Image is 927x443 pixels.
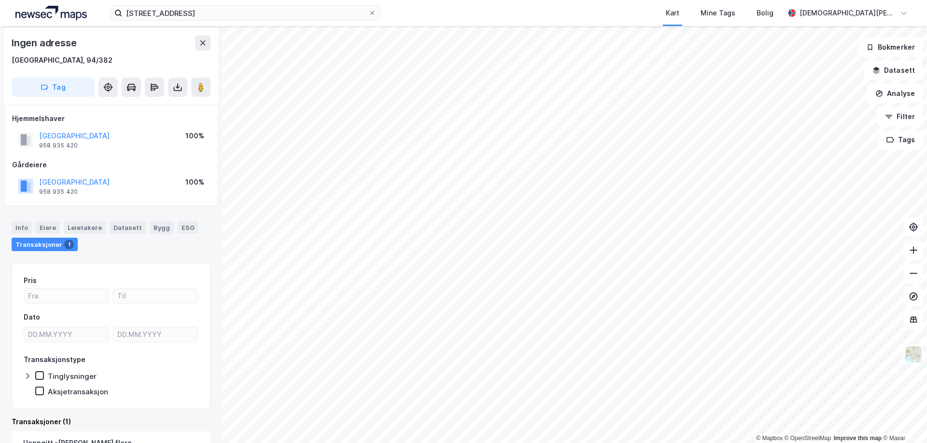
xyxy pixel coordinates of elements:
[39,188,78,196] div: 958 935 420
[113,289,198,303] input: Til
[878,130,923,149] button: Tags
[24,311,40,323] div: Dato
[12,78,95,97] button: Tag
[24,327,109,342] input: DD.MM.YYYY
[185,130,204,142] div: 100%
[113,327,198,342] input: DD.MM.YYYY
[757,7,773,19] div: Bolig
[666,7,679,19] div: Kart
[48,372,97,381] div: Tinglysninger
[15,6,87,20] img: logo.a4113a55bc3d86da70a041830d287a7e.svg
[150,221,174,234] div: Bygg
[785,435,831,442] a: OpenStreetMap
[756,435,783,442] a: Mapbox
[858,38,923,57] button: Bokmerker
[864,61,923,80] button: Datasett
[36,221,60,234] div: Eiere
[12,54,112,66] div: [GEOGRAPHIC_DATA], 94/382
[64,221,106,234] div: Leietakere
[178,221,198,234] div: ESG
[24,289,109,303] input: Fra
[12,35,78,51] div: Ingen adresse
[12,221,32,234] div: Info
[24,354,85,365] div: Transaksjonstype
[879,397,927,443] iframe: Chat Widget
[800,7,896,19] div: [DEMOGRAPHIC_DATA][PERSON_NAME]
[39,142,78,149] div: 958 935 420
[24,275,37,286] div: Pris
[110,221,146,234] div: Datasett
[867,84,923,103] button: Analyse
[877,107,923,126] button: Filter
[701,7,735,19] div: Mine Tags
[48,387,108,396] div: Aksjetransaksjon
[834,435,882,442] a: Improve this map
[12,113,210,124] div: Hjemmelshaver
[904,345,923,363] img: Z
[12,238,78,251] div: Transaksjoner
[12,416,211,428] div: Transaksjoner (1)
[185,176,204,188] div: 100%
[122,6,368,20] input: Søk på adresse, matrikkel, gårdeiere, leietakere eller personer
[64,240,74,249] div: 1
[12,159,210,171] div: Gårdeiere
